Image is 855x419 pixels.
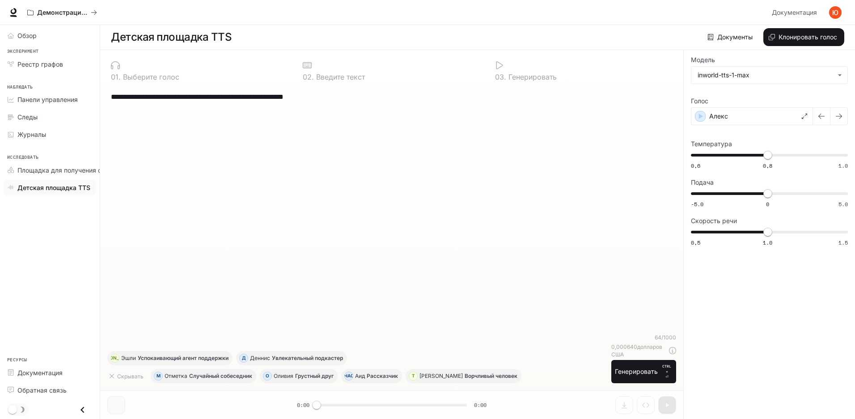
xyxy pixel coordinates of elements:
[312,72,314,81] font: .
[465,372,517,379] font: Ворчливый человек
[763,28,844,46] button: Клонировать голос
[4,365,96,381] a: Документация
[119,72,121,81] font: .
[17,113,38,121] font: Следы
[96,355,134,360] font: [PERSON_NAME]
[272,355,343,361] font: Увлекательный подкастер
[165,372,187,379] font: Отметка
[763,162,772,169] font: 0,8
[121,355,136,361] font: Эшли
[709,112,728,120] font: Алекс
[691,200,703,208] font: -5.0
[189,372,252,379] font: Случайный собеседник
[838,200,848,208] font: 5.0
[419,372,463,379] font: [PERSON_NAME]
[157,373,161,378] font: М
[655,334,661,341] font: 64
[691,239,700,246] font: 0,5
[661,334,663,341] font: /
[111,72,115,81] font: 0
[691,56,715,63] font: Модель
[4,109,96,125] a: Следы
[7,154,38,160] font: Исследовать
[17,166,174,174] font: Площадка для получения степени магистра права
[17,131,46,138] font: Журналы
[303,72,307,81] font: 0
[355,372,365,379] font: Аид
[316,72,365,81] font: Введите текст
[665,375,669,379] font: ⏎
[7,48,38,54] font: Эксперимент
[691,178,714,186] font: Подача
[72,401,93,419] button: Закрыть ящик
[367,372,398,379] font: Рассказчик
[37,8,199,16] font: Демонстрации искусственного интеллекта в мире
[4,56,96,72] a: Реестр графов
[611,343,637,350] font: 0,000640
[236,351,347,365] button: ДДеннисУвлекательный подкастер
[138,355,229,361] font: Успокаивающий агент поддержки
[151,369,256,383] button: МОтметкаСлучайный собеседник
[611,343,662,358] font: долларов США
[495,72,499,81] font: 0
[7,84,33,90] font: Наблюдать
[829,6,842,19] img: Аватар пользователя
[838,162,848,169] font: 1.0
[123,72,179,81] font: Выберите голос
[406,369,521,383] button: Т[PERSON_NAME]Ворчливый человек
[307,72,312,81] font: 2
[17,60,63,68] font: Реестр графов
[766,200,769,208] font: 0
[826,4,844,21] button: Аватар пользователя
[17,386,67,394] font: Обратная связь
[7,357,27,363] font: Ресурсы
[615,368,658,375] font: Генерировать
[717,33,753,41] font: Документы
[698,71,749,79] font: inworld-tts-1-max
[8,404,17,414] span: Переключение темного режима
[4,180,96,195] a: Детская площадка TTS
[4,162,178,178] a: Площадка для получения степени магистра права
[499,72,504,81] font: 3
[295,372,334,379] font: Грустный друг
[4,28,96,43] a: Обзор
[111,30,232,43] font: Детская площадка TTS
[17,96,78,103] font: Панели управления
[117,373,144,380] font: Скрывать
[508,72,557,81] font: Генерировать
[772,8,817,16] font: Документация
[17,184,90,191] font: Детская площадка TTS
[768,4,823,21] a: Документация
[4,92,96,107] a: Панели управления
[691,217,737,224] font: Скорость речи
[17,32,37,39] font: Обзор
[691,140,732,148] font: Температура
[691,162,700,169] font: 0,6
[242,355,246,360] font: Д
[838,239,848,246] font: 1.5
[115,72,119,81] font: 1
[344,373,354,378] font: ЧАС
[107,369,147,383] button: Скрывать
[23,4,101,21] button: Все рабочие пространства
[504,72,506,81] font: .
[341,369,402,383] button: ЧАСАидРассказчик
[763,239,772,246] font: 1.0
[611,360,676,383] button: ГенерироватьCTRL +⏎
[17,369,63,377] font: Документация
[779,33,837,41] font: Клонировать голос
[4,127,96,142] a: Журналы
[274,372,293,379] font: Оливия
[691,67,847,84] div: inworld-tts-1-max
[412,373,415,378] font: Т
[260,369,338,383] button: ООливияГрустный друг
[691,97,708,105] font: Голос
[662,364,671,374] font: CTRL +
[107,351,233,365] button: [PERSON_NAME]ЭшлиУспокаивающий агент поддержки
[706,28,756,46] a: Документы
[250,355,270,361] font: Деннис
[266,373,269,378] font: О
[663,334,676,341] font: 1000
[4,382,96,398] a: Обратная связь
